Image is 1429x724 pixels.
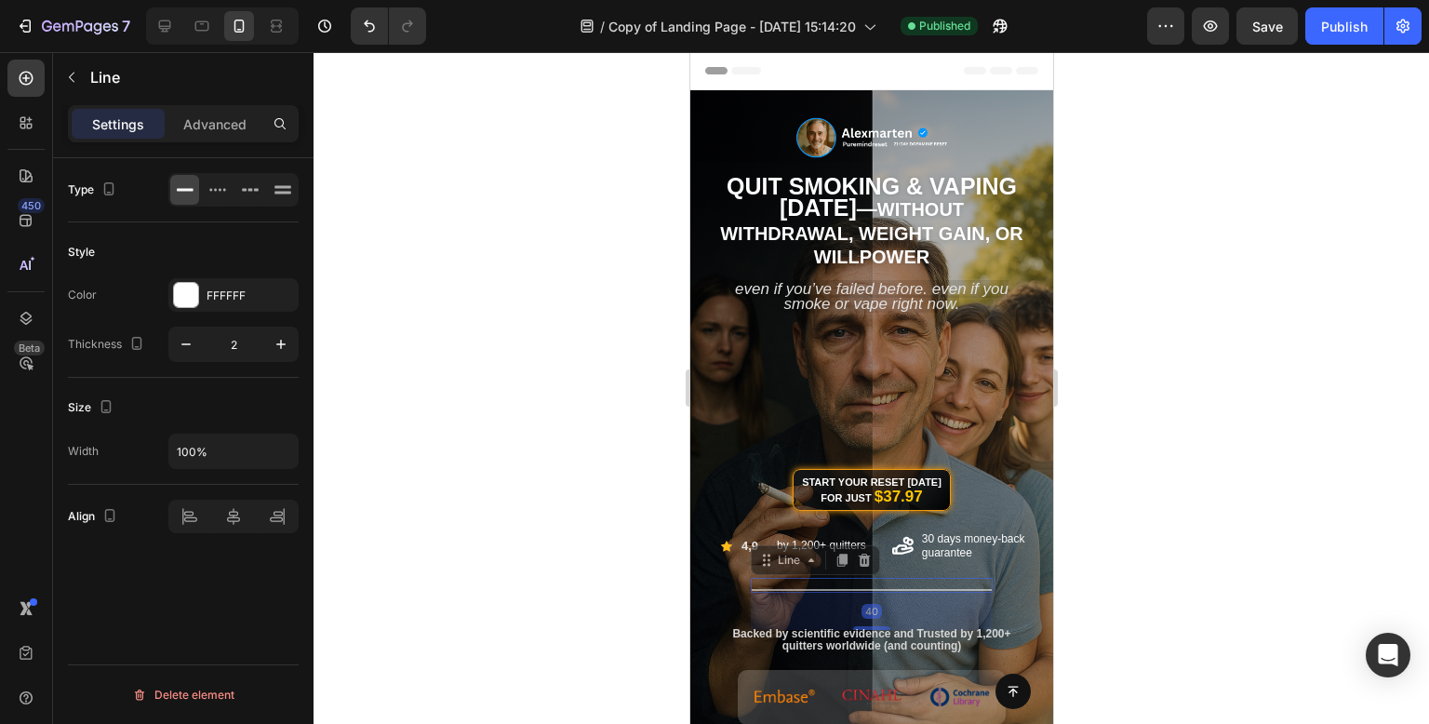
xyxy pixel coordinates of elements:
span: Copy of Landing Page - [DATE] 15:14:20 [608,17,856,36]
button: Delete element [68,680,299,710]
p: Settings [92,114,144,134]
button: Save [1236,7,1298,45]
div: Type [68,178,120,203]
div: Beta [14,341,45,355]
input: Auto [169,435,298,468]
span: Save [1252,19,1283,34]
div: Color [68,287,97,303]
p: Advanced [183,114,247,134]
button: 7 [7,7,139,45]
div: Publish [1321,17,1368,36]
div: Style [68,244,95,261]
p: Line [90,66,291,88]
div: Thickness [68,332,148,357]
div: Align [68,504,121,530]
span: / [600,17,605,36]
div: Delete element [132,684,234,706]
div: 450 [18,198,45,213]
iframe: Design area [690,52,1053,724]
div: Undo/Redo [351,7,426,45]
div: Width [68,443,99,460]
div: Open Intercom Messenger [1366,633,1410,677]
div: FFFFFF [207,288,294,304]
div: Size [68,396,117,421]
p: 7 [122,15,130,37]
button: Publish [1305,7,1383,45]
span: Published [919,18,970,34]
